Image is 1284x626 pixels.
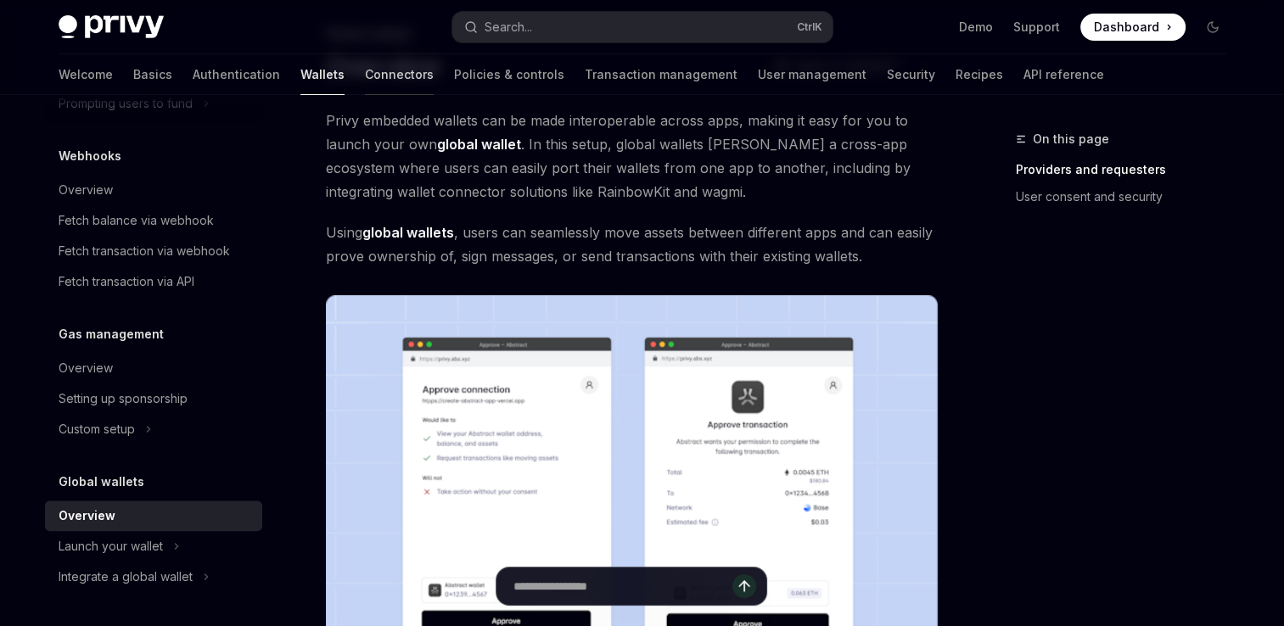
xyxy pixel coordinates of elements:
span: Ctrl K [797,20,822,34]
a: API reference [1023,54,1104,95]
a: Policies & controls [454,54,564,95]
a: Welcome [59,54,113,95]
button: Toggle Custom setup section [45,414,262,444]
a: Demo [959,19,993,36]
button: Toggle Launch your wallet section [45,531,262,562]
button: Toggle Integrate a global wallet section [45,562,262,592]
a: Fetch transaction via webhook [45,236,262,266]
span: Dashboard [1094,19,1159,36]
span: Privy embedded wallets can be made interoperable across apps, making it easy for you to launch yo... [326,109,938,204]
div: Integrate a global wallet [59,567,193,587]
a: Overview [45,175,262,205]
img: dark logo [59,15,164,39]
h5: Global wallets [59,472,144,492]
a: Wallets [300,54,345,95]
a: Fetch balance via webhook [45,205,262,236]
input: Ask a question... [513,567,732,605]
div: Launch your wallet [59,536,163,556]
h5: Webhooks [59,146,121,166]
strong: global wallets [362,224,454,241]
a: Overview [45,500,262,531]
button: Open search [452,12,833,42]
span: On this page [1033,129,1109,149]
a: Transaction management [585,54,737,95]
a: Support [1013,19,1060,36]
strong: global wallet [437,136,521,153]
div: Overview [59,506,115,526]
button: Toggle dark mode [1199,14,1226,41]
a: User consent and security [1016,183,1240,210]
a: Providers and requesters [1016,156,1240,183]
div: Fetch transaction via API [59,271,194,292]
div: Overview [59,358,113,378]
span: Using , users can seamlessly move assets between different apps and can easily prove ownership of... [326,221,938,268]
h5: Gas management [59,324,164,344]
a: Fetch transaction via API [45,266,262,297]
a: Recipes [956,54,1003,95]
a: Security [887,54,935,95]
a: User management [758,54,866,95]
div: Custom setup [59,419,135,439]
a: Authentication [193,54,280,95]
a: Connectors [365,54,434,95]
div: Fetch transaction via webhook [59,241,230,261]
div: Fetch balance via webhook [59,210,214,231]
div: Search... [485,17,532,37]
div: Overview [59,180,113,200]
a: Setting up sponsorship [45,383,262,414]
a: Overview [45,353,262,383]
div: Setting up sponsorship [59,388,188,409]
a: Dashboard [1080,14,1186,41]
button: Send message [732,574,756,598]
a: Basics [133,54,172,95]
